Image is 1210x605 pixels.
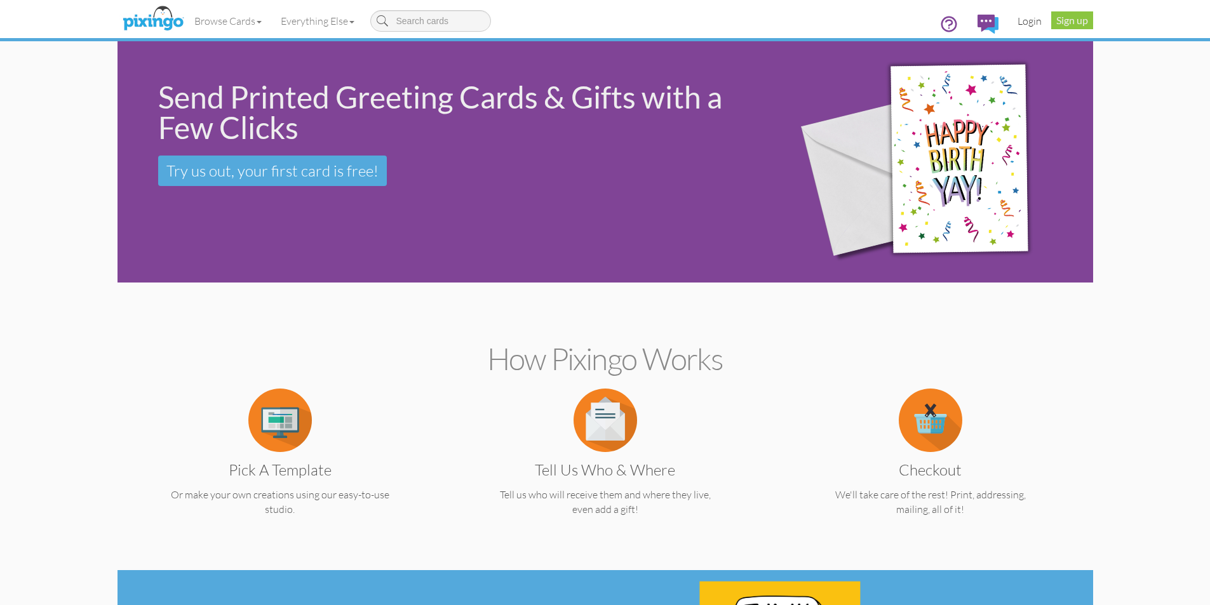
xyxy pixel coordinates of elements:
[477,462,734,478] h3: Tell us Who & Where
[158,156,387,186] a: Try us out, your first card is free!
[467,488,743,517] p: Tell us who will receive them and where they live, even add a gift!
[1051,11,1093,29] a: Sign up
[793,488,1068,517] p: We'll take care of the rest! Print, addressing, mailing, all of it!
[248,389,312,452] img: item.alt
[899,389,962,452] img: item.alt
[793,413,1068,517] a: Checkout We'll take care of the rest! Print, addressing, mailing, all of it!
[574,389,637,452] img: item.alt
[152,462,408,478] h3: Pick a Template
[778,23,1085,301] img: 942c5090-71ba-4bfc-9a92-ca782dcda692.png
[119,3,187,35] img: pixingo logo
[370,10,491,32] input: Search cards
[185,5,271,37] a: Browse Cards
[271,5,364,37] a: Everything Else
[802,462,1059,478] h3: Checkout
[158,82,758,143] div: Send Printed Greeting Cards & Gifts with a Few Clicks
[166,161,379,180] span: Try us out, your first card is free!
[142,413,418,517] a: Pick a Template Or make your own creations using our easy-to-use studio.
[978,15,998,34] img: comments.svg
[467,413,743,517] a: Tell us Who & Where Tell us who will receive them and where they live, even add a gift!
[142,488,418,517] p: Or make your own creations using our easy-to-use studio.
[1008,5,1051,37] a: Login
[140,342,1071,376] h2: How Pixingo works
